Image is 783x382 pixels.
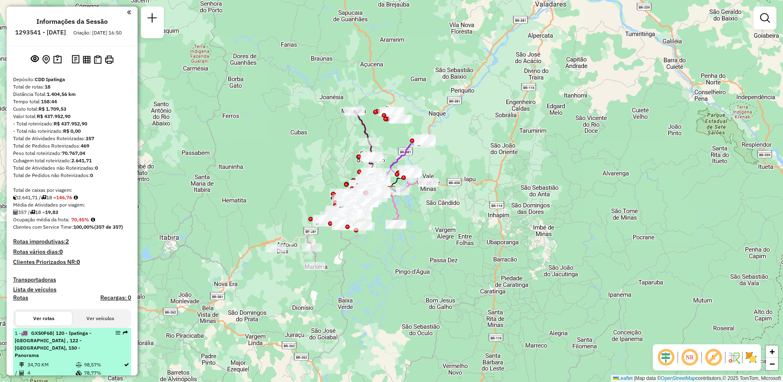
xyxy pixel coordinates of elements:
[103,54,115,66] button: Imprimir Rotas
[13,195,18,200] i: Cubagem total roteirizado
[123,330,128,335] em: Rota exportada
[364,173,375,184] img: 204 UDC Light Ipatinga
[13,91,131,98] div: Distância Total:
[41,195,46,200] i: Total de rotas
[29,53,41,66] button: Exibir sessão original
[52,53,63,66] button: Painel de Sugestão
[15,369,19,377] td: /
[335,206,346,216] img: 205 UDC Light Timóteo
[76,362,82,367] i: % de utilização do peso
[59,248,63,255] strong: 0
[704,348,723,367] span: Exibir rótulo
[86,135,94,141] strong: 357
[13,238,131,245] h4: Rotas improdutivas:
[13,286,131,293] h4: Lista de veículos
[63,128,81,134] strong: R$ 0,00
[13,172,131,179] div: Total de Pedidos não Roteirizados:
[13,127,131,135] div: - Total não roteirizado:
[41,98,57,105] strong: 158:44
[91,217,95,222] em: Média calculada utilizando a maior ocupação (%Peso ou %Cubagem) de cada rota da sessão. Rotas cro...
[124,362,129,367] i: Rota otimizada
[45,84,50,90] strong: 18
[71,216,89,223] strong: 70,45%
[41,53,52,66] button: Centralizar mapa no depósito ou ponto de apoio
[30,210,35,215] i: Total de rotas
[38,106,66,112] strong: R$ 1.709,53
[13,157,131,164] div: Cubagem total roteirizado:
[13,120,131,127] div: - Total roteirizado:
[127,7,131,17] a: Clique aqui para minimizar o painel
[77,258,80,266] strong: 0
[70,29,125,36] div: Criação: [DATE] 16:50
[13,209,131,216] div: 357 / 18 =
[71,157,92,164] strong: 2.641,71
[680,348,699,367] span: Ocultar NR
[769,359,775,369] span: −
[27,361,75,369] td: 34,70 KM
[62,150,85,156] strong: 70.767,04
[13,105,131,113] div: Custo total:
[13,98,131,105] div: Tempo total:
[13,83,131,91] div: Total de rotas:
[76,371,82,375] i: % de utilização da cubagem
[15,29,66,36] h6: 1293541 - [DATE]
[15,330,91,358] span: | 120 - Ipatinga - [GEOGRAPHIC_DATA] , 122 - [GEOGRAPHIC_DATA], 150 - Panorama
[74,195,78,200] i: Meta Caixas/viagem: 214,70 Diferença: -67,94
[81,143,89,149] strong: 469
[745,351,758,364] img: Exibir/Ocultar setores
[70,53,81,66] button: Logs desbloquear sessão
[90,172,93,178] strong: 0
[13,142,131,150] div: Total de Pedidos Roteirizados:
[766,358,778,370] a: Zoom out
[13,186,131,194] div: Total de caixas por viagem:
[13,248,131,255] h4: Rotas vários dias:
[13,216,70,223] span: Ocupação média da frota:
[94,224,123,230] strong: (357 de 357)
[47,91,76,97] strong: 1.404,56 km
[72,312,129,325] button: Ver veículos
[13,259,131,266] h4: Clientes Priorizados NR:
[13,194,131,201] div: 2.641,71 / 18 =
[727,351,740,364] img: Fluxo de ruas
[31,330,52,336] span: GXS0F68
[13,150,131,157] div: Peso total roteirizado:
[386,186,397,196] img: CDD Ipatinga
[27,369,75,377] td: 4
[13,201,131,209] div: Média de Atividades por viagem:
[144,10,161,28] a: Nova sessão e pesquisa
[36,18,108,25] h4: Informações da Sessão
[115,330,120,335] em: Opções
[66,238,69,245] strong: 2
[13,224,73,230] span: Clientes com Service Time:
[661,375,696,381] a: OpenStreetMap
[37,113,70,119] strong: R$ 437.952,90
[100,294,131,301] h4: Recargas: 0
[95,165,98,171] strong: 0
[16,312,72,325] button: Ver rotas
[15,330,91,358] span: 1 -
[634,375,635,381] span: |
[13,276,131,283] h4: Transportadoras
[757,10,773,26] a: Exibir filtros
[45,209,58,215] strong: 19,83
[19,362,24,367] i: Distância Total
[35,76,65,82] strong: CDD Ipatinga
[386,186,396,197] img: FAD CDD Ipatinga
[81,54,92,65] button: Visualizar relatório de Roteirização
[769,346,775,357] span: +
[13,294,28,301] a: Rotas
[19,371,24,375] i: Total de Atividades
[54,121,87,127] strong: R$ 437.952,90
[611,375,783,382] div: Map data © contributors,© 2025 TomTom, Microsoft
[13,210,18,215] i: Total de Atividades
[92,54,103,66] button: Visualizar Romaneio
[656,348,676,367] span: Ocultar deslocamento
[56,194,72,200] strong: 146,76
[13,76,131,83] div: Depósito:
[613,375,633,381] a: Leaflet
[13,113,131,120] div: Valor total:
[73,224,94,230] strong: 100,00%
[84,369,123,377] td: 78,77%
[13,135,131,142] div: Total de Atividades Roteirizadas:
